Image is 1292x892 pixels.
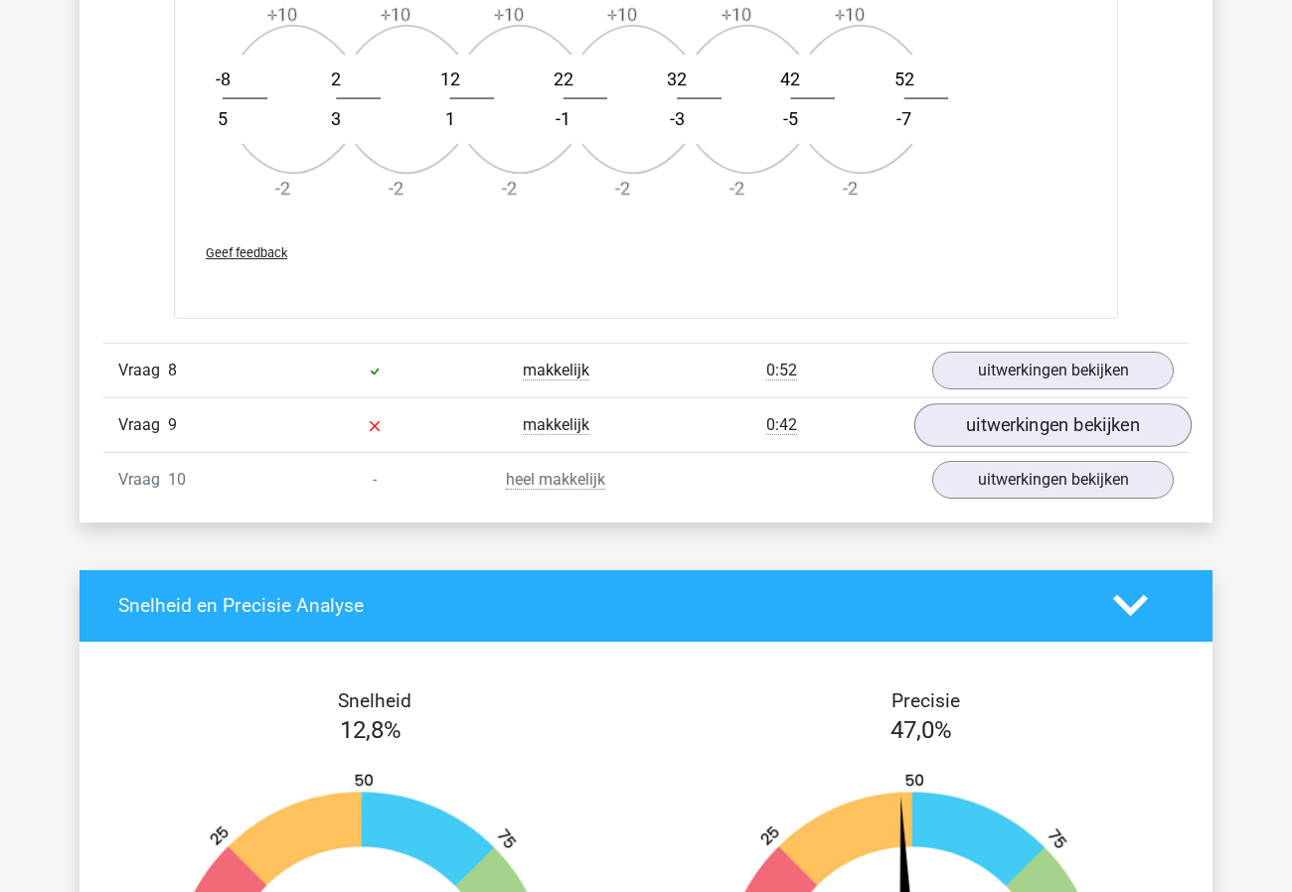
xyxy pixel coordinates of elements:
[932,461,1174,499] a: uitwerkingen bekijken
[331,69,341,89] text: 2
[722,4,751,25] text: +10
[554,69,573,89] text: 22
[502,178,517,199] text: -2
[118,468,168,492] span: Vraag
[894,69,914,89] text: 52
[766,415,797,435] span: 0:42
[218,108,228,129] text: 5
[835,4,865,25] text: +10
[340,716,402,744] span: 12,8%
[118,359,168,382] span: Vraag
[607,4,637,25] text: +10
[932,352,1174,389] a: uitwerkingen bekijken
[523,415,589,435] span: makkelijk
[389,178,404,199] text: -2
[783,108,798,129] text: -5
[843,178,858,199] text: -2
[168,470,186,489] span: 10
[896,108,911,129] text: -7
[914,403,1192,447] a: uitwerkingen bekijken
[445,108,455,129] text: 1
[381,4,410,25] text: +10
[118,594,1083,617] h4: Snelheid en Precisie Analyse
[267,4,297,25] text: +10
[780,69,800,89] text: 42
[669,689,1182,712] h4: Precisie
[331,108,341,129] text: 3
[890,716,952,744] span: 47,0%
[118,689,631,712] h4: Snelheid
[556,108,570,129] text: -1
[670,108,685,129] text: -3
[206,245,287,260] span: Geef feedback
[667,69,687,89] text: 32
[615,178,630,199] text: -2
[284,468,465,492] div: -
[168,361,177,379] span: 8
[275,178,290,199] text: -2
[729,178,744,199] text: -2
[168,415,177,434] span: 9
[494,4,524,25] text: +10
[523,361,589,380] span: makkelijk
[216,69,231,89] text: -8
[440,69,460,89] text: 12
[118,413,168,437] span: Vraag
[506,470,605,490] span: heel makkelijk
[766,361,797,380] span: 0:52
